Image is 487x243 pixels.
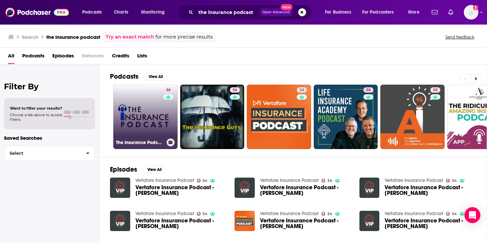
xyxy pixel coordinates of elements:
[433,87,438,94] span: 50
[362,8,394,17] span: For Podcasters
[135,218,227,229] a: Vertafore Insurance Podcast - BJ Schaknowski
[135,218,227,229] span: Vertafore Insurance Podcast - [PERSON_NAME]
[443,34,476,40] button: Send feedback
[230,87,240,93] a: 56
[260,178,319,183] a: Vertafore Insurance Podcast
[144,73,168,81] button: View All
[464,207,480,223] div: Open Intercom Messenger
[5,6,69,19] img: Podchaser - Follow, Share and Rate Podcasts
[366,87,371,94] span: 58
[235,178,255,198] img: Vertafore Insurance Podcast - Dean Giem
[106,33,154,41] a: Try an exact match
[260,218,352,229] a: Vertafore Insurance Podcast - Keith Savino
[163,87,173,93] a: 46
[110,72,138,81] h2: Podcasts
[260,185,352,196] span: Vertafore Insurance Podcast - [PERSON_NAME]
[110,72,168,81] a: PodcastsView All
[4,151,81,155] span: Select
[429,7,440,18] a: Show notifications dropdown
[327,179,332,182] span: 34
[259,8,293,16] button: Open AdvancedNew
[385,218,476,229] a: Vertafore Insurance Podcast - Brad Booth
[446,212,457,216] a: 34
[22,34,38,40] h3: Search
[4,135,95,141] p: Saved Searches
[260,218,352,229] span: Vertafore Insurance Podcast - [PERSON_NAME]
[82,8,102,17] span: Podcasts
[358,7,404,18] button: open menu
[112,50,129,64] a: Credits
[321,179,332,183] a: 34
[137,50,147,64] a: Lists
[464,5,478,20] button: Show profile menu
[82,50,104,64] span: Networks
[10,113,62,122] span: Choose a tab above to access filters.
[155,33,213,41] span: for more precise results
[8,50,14,64] span: All
[321,212,332,216] a: 34
[404,7,428,18] button: open menu
[110,7,132,18] a: Charts
[320,7,359,18] button: open menu
[197,179,208,183] a: 34
[196,7,259,18] input: Search podcasts, credits, & more...
[452,212,457,215] span: 34
[297,87,307,93] a: 34
[202,212,207,215] span: 34
[325,8,351,17] span: For Business
[247,85,311,149] a: 34
[380,85,445,149] a: 50
[78,7,110,18] button: open menu
[4,146,95,161] button: Select
[141,8,165,17] span: Monitoring
[22,50,44,64] a: Podcasts
[363,87,373,93] a: 58
[233,87,237,94] span: 56
[166,87,171,94] span: 46
[197,212,208,216] a: 34
[359,178,380,198] img: Vertafore Insurance Podcast - Dana Coates
[408,8,419,17] span: More
[110,211,130,231] img: Vertafore Insurance Podcast - BJ Schaknowski
[142,166,166,174] button: View All
[446,7,456,18] a: Show notifications dropdown
[202,179,207,182] span: 34
[4,82,95,91] h2: Filter By
[281,4,293,10] span: New
[452,179,457,182] span: 34
[52,50,74,64] a: Episodes
[110,178,130,198] img: Vertafore Insurance Podcast - Dale Steinke
[135,211,194,216] a: Vertafore Insurance Podcast
[385,218,476,229] span: Vertafore Insurance Podcast - [PERSON_NAME]
[385,178,443,183] a: Vertafore Insurance Podcast
[260,185,352,196] a: Vertafore Insurance Podcast - Dean Giem
[10,106,62,111] span: Want to filter your results?
[135,185,227,196] span: Vertafore Insurance Podcast - [PERSON_NAME]
[473,5,478,10] svg: Add a profile image
[385,211,443,216] a: Vertafore Insurance Podcast
[262,11,290,14] span: Open Advanced
[114,8,128,17] span: Charts
[113,85,178,149] a: 46The Insurance Podcast
[180,85,244,149] a: 56
[235,211,255,231] img: Vertafore Insurance Podcast - Keith Savino
[385,185,476,196] span: Vertafore Insurance Podcast - [PERSON_NAME]
[46,34,100,40] h3: the insurance podcast
[135,185,227,196] a: Vertafore Insurance Podcast - Dale Steinke
[359,211,380,231] img: Vertafore Insurance Podcast - Brad Booth
[385,185,476,196] a: Vertafore Insurance Podcast - Dana Coates
[314,85,378,149] a: 58
[299,87,304,94] span: 34
[464,5,478,20] img: User Profile
[327,212,332,215] span: 34
[135,178,194,183] a: Vertafore Insurance Podcast
[260,211,319,216] a: Vertafore Insurance Podcast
